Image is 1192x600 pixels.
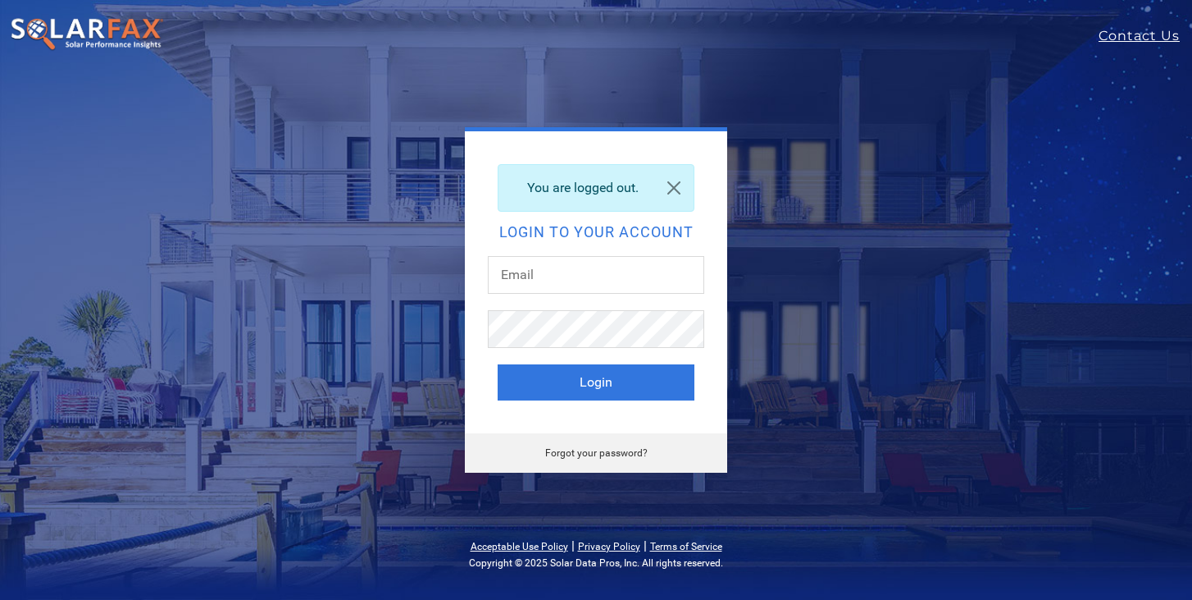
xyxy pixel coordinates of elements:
[571,538,575,553] span: |
[498,164,694,212] div: You are logged out.
[498,225,694,240] h2: Login to your account
[1099,26,1192,46] a: Contact Us
[578,541,640,552] a: Privacy Policy
[488,256,704,294] input: Email
[498,364,694,401] button: Login
[545,447,648,459] a: Forgot your password?
[650,541,722,552] a: Terms of Service
[654,165,694,211] a: Close
[644,538,647,553] span: |
[10,17,164,52] img: SolarFax
[471,541,568,552] a: Acceptable Use Policy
